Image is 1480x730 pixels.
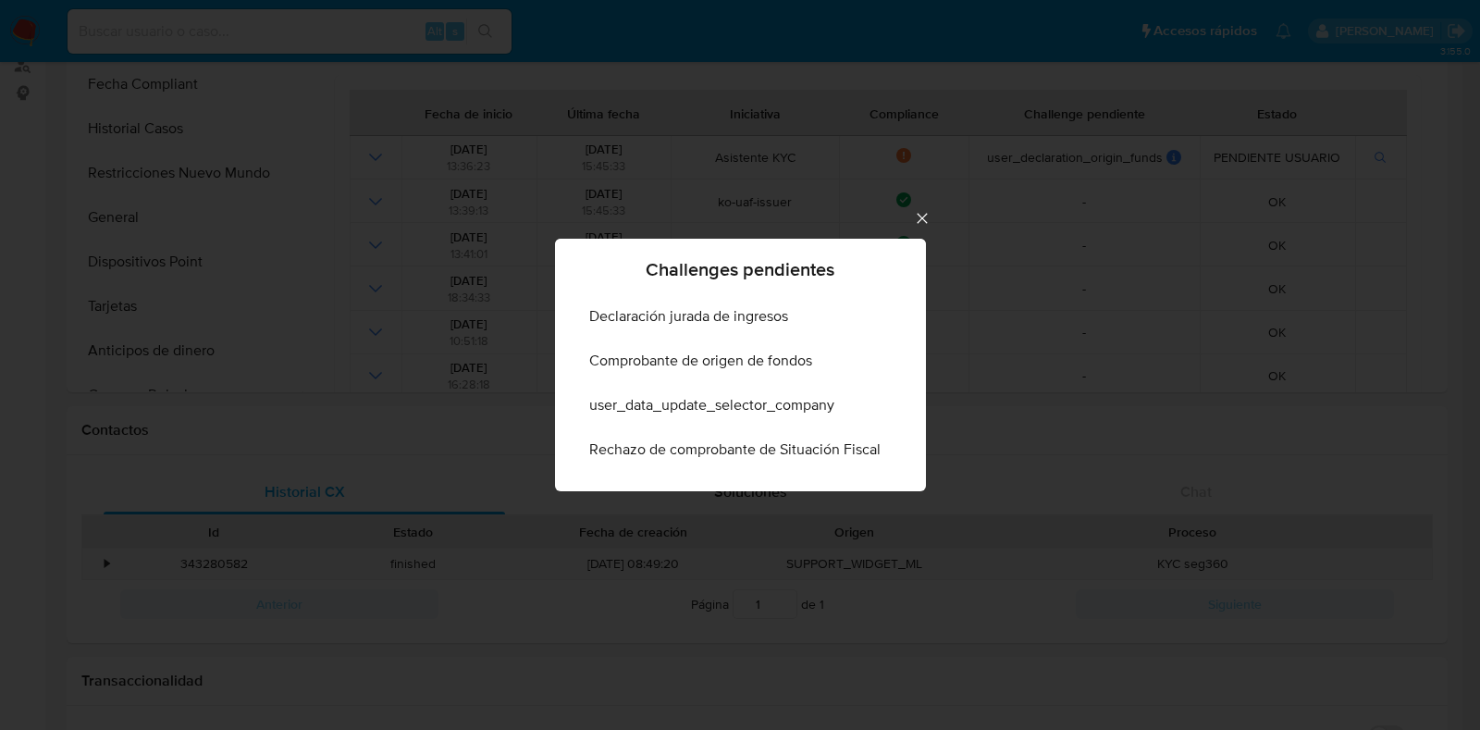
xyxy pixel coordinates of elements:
[555,239,926,491] div: Challenges pendientes
[589,396,834,414] span: user_data_update_selector_company
[913,209,930,226] button: Cerrar
[589,307,788,326] span: Declaración jurada de ingresos
[646,260,834,278] span: Challenges pendientes
[589,352,812,370] span: Comprobante de origen de fondos
[574,294,906,472] ul: Challenges list
[589,440,881,459] span: Rechazo de comprobante de Situación Fiscal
